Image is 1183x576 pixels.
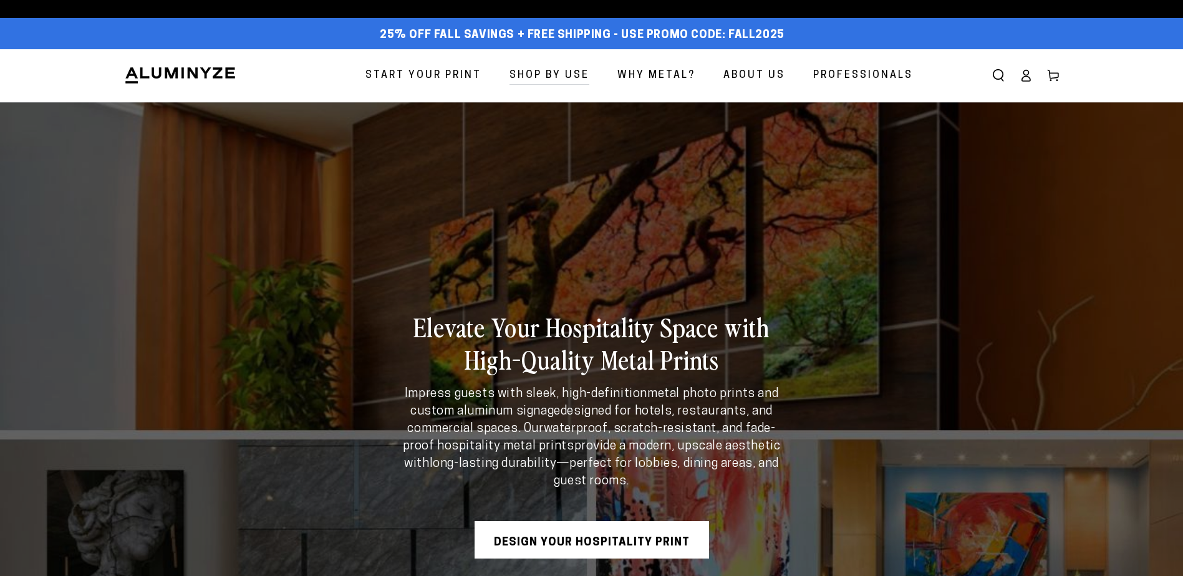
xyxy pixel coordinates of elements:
[124,66,236,85] img: Aluminyze
[380,29,785,42] span: 25% off FALL Savings + Free Shipping - Use Promo Code: FALL2025
[500,59,599,92] a: Shop By Use
[403,423,776,453] strong: waterproof, scratch-resistant, and fade-proof hospitality metal prints
[813,67,913,85] span: Professionals
[723,67,785,85] span: About Us
[395,385,788,490] p: Impress guests with sleek, high-definition designed for hotels, restaurants, and commercial space...
[608,59,705,92] a: Why Metal?
[804,59,922,92] a: Professionals
[356,59,491,92] a: Start Your Print
[714,59,794,92] a: About Us
[617,67,695,85] span: Why Metal?
[509,67,589,85] span: Shop By Use
[365,67,481,85] span: Start Your Print
[395,310,788,375] h2: Elevate Your Hospitality Space with High-Quality Metal Prints
[985,62,1012,89] summary: Search our site
[430,458,557,470] strong: long-lasting durability
[475,521,709,559] a: Design Your Hospitality Print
